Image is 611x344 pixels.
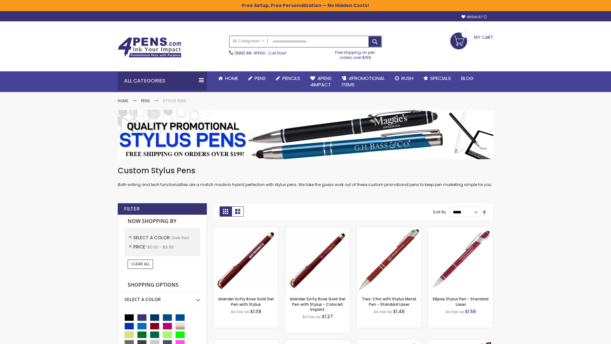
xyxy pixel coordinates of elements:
[390,71,418,85] a: Rush
[235,50,286,56] span: - Call Now!
[285,227,350,232] a: Islander Softy Rose Gold Gel Pen with Stylus - ColorJet Imprint-Dark Red
[342,75,385,88] span: 4PROMOTIONAL ITEMS
[446,309,464,314] span: As low as
[393,308,404,315] span: $1.48
[401,75,413,82] span: Rush
[374,309,392,314] span: As low as
[433,209,446,215] label: Sort By
[118,166,493,176] h1: Custom Stylus Pens
[118,71,207,90] div: All Categories
[357,227,421,232] a: Tres-Chic with Stylus Metal Pen - Standard Laser-Dark Red
[243,71,271,85] a: Pens
[128,260,153,269] a: Clear All
[225,75,238,82] span: Home
[218,296,274,307] a: Islander Softy Rose Gold Gel Pen with Stylus
[118,98,128,104] a: Home
[465,308,476,315] span: $1.56
[118,110,493,159] img: Stylus Pens
[305,71,337,92] a: 4Pens4impact
[213,71,243,85] a: Home
[231,309,249,314] span: As low as
[362,296,416,307] a: Tres-Chic with Stylus Metal Pen - Standard Laser
[124,205,140,212] strong: Filter
[124,278,200,292] strong: Shopping Options
[285,227,350,292] img: Islander Softy Rose Gold Gel Pen with Stylus - ColorJet Imprint-Dark Red
[302,314,321,319] span: As low as
[118,37,181,58] img: 4Pens Custom Pens and Promotional Products
[133,234,172,241] span: Select A Color
[461,15,487,19] a: Wishlist
[282,75,300,82] span: Pencils
[255,75,266,82] span: Pens
[461,75,474,82] span: Blog
[163,98,186,104] strong: Stylus Pens
[433,296,488,307] a: Ellipse Stylus Pen - Standard Laser
[133,244,147,250] span: Price
[220,206,232,217] strong: Grid
[271,71,305,85] a: Pencils
[214,227,278,232] a: Islander Softy Rose Gold Gel Pen with Stylus-Dark Red
[229,36,268,47] a: All Categories
[357,227,421,292] img: Tres-Chic with Stylus Metal Pen - Standard Laser-Dark Red
[118,166,493,188] div: Both writing and tech functionalities are a match made in hybrid perfection with stylus pens. We ...
[290,296,345,312] a: Islander Softy Rose Gold Gel Pen with Stylus - ColorJet Imprint
[430,75,451,82] span: Specials
[131,261,150,267] span: Clear All
[250,308,261,315] span: $1.08
[428,227,493,292] img: Ellipse Stylus Pen - Standard Laser-Dark Red
[329,47,382,60] div: Free shipping on pen orders over $199
[322,313,333,320] span: $1.27
[418,71,456,85] a: Specials
[141,98,150,104] a: Pens
[235,50,265,56] a: (888) 88-4PENS
[310,75,332,88] span: 4Pens 4impact
[124,215,200,228] strong: Now Shopping by
[172,235,189,240] span: Dark Red
[428,227,493,232] a: Ellipse Stylus Pen - Standard Laser-Dark Red
[233,39,264,44] span: All Categories
[456,71,479,85] a: Blog
[214,227,278,292] img: Islander Softy Rose Gold Gel Pen with Stylus-Dark Red
[124,292,200,303] div: Select A Color
[337,71,390,92] a: 4PROMOTIONALITEMS
[147,244,174,250] span: $0.00 - $9.99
